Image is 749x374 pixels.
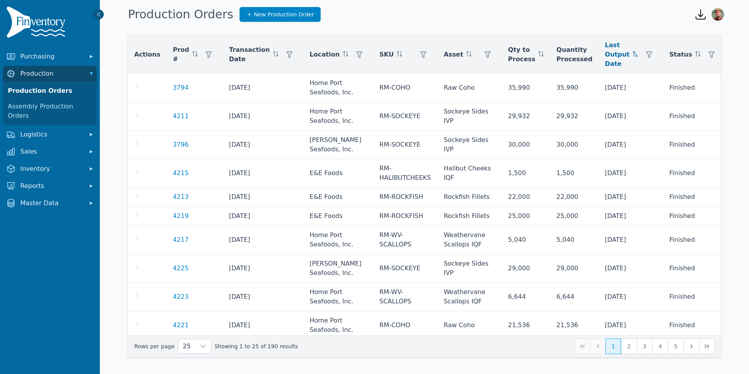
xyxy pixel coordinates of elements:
[663,74,726,102] td: Finished
[223,207,304,226] td: [DATE]
[373,207,438,226] td: RM-ROCKFISH
[20,69,83,78] span: Production
[663,102,726,131] td: Finished
[173,236,189,243] a: 4217
[444,50,463,59] span: Asset
[3,195,97,211] button: Master Data
[3,127,97,142] button: Logistics
[380,50,394,59] span: SKU
[663,188,726,207] td: Finished
[550,74,598,102] td: 35,990
[223,131,304,159] td: [DATE]
[173,293,189,300] a: 4223
[550,226,598,254] td: 5,040
[223,311,304,340] td: [DATE]
[437,131,502,159] td: Sockeye Sides IVP
[173,193,189,200] a: 4213
[373,254,438,283] td: RM-SOCKEYE
[134,50,160,59] span: Actions
[669,50,692,59] span: Status
[663,254,726,283] td: Finished
[599,311,663,340] td: [DATE]
[550,207,598,226] td: 25,000
[599,283,663,311] td: [DATE]
[173,321,189,329] a: 4221
[3,161,97,177] button: Inventory
[304,74,373,102] td: Home Port Seafoods, Inc.
[304,159,373,188] td: E&E Foods
[304,188,373,207] td: E&E Foods
[229,45,270,64] span: Transaction Date
[373,188,438,207] td: RM-ROCKFISH
[254,11,314,18] span: New Production Order
[20,147,83,156] span: Sales
[621,339,637,354] button: Page 2
[502,226,550,254] td: 5,040
[437,188,502,207] td: Rockfish Fillets
[437,102,502,131] td: Sockeye Sides IVP
[663,207,726,226] td: Finished
[304,254,373,283] td: [PERSON_NAME] Seafoods, Inc.
[304,131,373,159] td: [PERSON_NAME] Seafoods, Inc.
[20,199,83,208] span: Master Data
[550,131,598,159] td: 30,000
[663,311,726,340] td: Finished
[223,254,304,283] td: [DATE]
[373,131,438,159] td: RM-SOCKEYE
[599,74,663,102] td: [DATE]
[556,45,592,64] span: Quantity Processed
[437,283,502,311] td: Weathervane Scallops IQF
[550,254,598,283] td: 29,000
[173,45,189,64] span: Prod #
[304,283,373,311] td: Home Port Seafoods, Inc.
[663,226,726,254] td: Finished
[3,178,97,194] button: Reports
[502,131,550,159] td: 30,000
[223,188,304,207] td: [DATE]
[20,52,83,61] span: Purchasing
[502,102,550,131] td: 29,932
[663,283,726,311] td: Finished
[223,74,304,102] td: [DATE]
[173,112,189,120] a: 4211
[20,181,83,191] span: Reports
[599,102,663,131] td: [DATE]
[304,102,373,131] td: Home Port Seafoods, Inc.
[599,207,663,226] td: [DATE]
[712,8,724,21] img: Garrett Shevach
[5,83,95,99] a: Production Orders
[605,339,621,354] button: Page 1
[373,74,438,102] td: RM-COHO
[599,188,663,207] td: [DATE]
[304,311,373,340] td: Home Port Seafoods, Inc.
[502,74,550,102] td: 35,990
[373,311,438,340] td: RM-COHO
[223,226,304,254] td: [DATE]
[373,226,438,254] td: RM-WV-SCALLOPS
[502,207,550,226] td: 25,000
[173,264,189,272] a: 4225
[437,226,502,254] td: Weathervane Scallops IQF
[173,212,189,220] a: 4219
[304,207,373,226] td: E&E Foods
[20,130,83,139] span: Logistics
[240,7,321,22] a: New Production Order
[502,159,550,188] td: 1,500
[173,84,189,91] a: 3794
[437,159,502,188] td: Halibut Cheeks IQF
[3,49,97,64] button: Purchasing
[599,254,663,283] td: [DATE]
[599,159,663,188] td: [DATE]
[699,339,715,354] button: Last Page
[3,66,97,82] button: Production
[502,283,550,311] td: 6,644
[373,283,438,311] td: RM-WV-SCALLOPS
[599,226,663,254] td: [DATE]
[550,159,598,188] td: 1,500
[668,339,683,354] button: Page 5
[437,254,502,283] td: Sockeye Sides IVP
[637,339,652,354] button: Page 3
[373,102,438,131] td: RM-SOCKEYE
[502,188,550,207] td: 22,000
[223,159,304,188] td: [DATE]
